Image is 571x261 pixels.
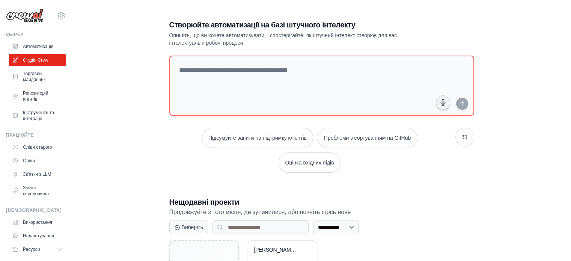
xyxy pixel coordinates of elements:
a: Торговий майданчик [9,68,66,86]
iframe: Віджет чату [533,225,571,261]
a: Використання [9,216,66,228]
font: [DEMOGRAPHIC_DATA] [6,208,62,213]
font: Торговий майданчик [23,71,45,82]
font: Створюйте автоматизації на базі штучного інтелекту [169,21,356,29]
button: Виберіть [169,220,208,234]
a: Сліди старого [9,141,66,153]
div: Кришталевий агент [254,247,300,253]
font: Автоматизація [23,44,53,49]
font: Ресурси [23,247,40,252]
font: [PERSON_NAME] агент [254,247,309,253]
font: Збірка [6,32,24,37]
a: Інструменти та інтеграції [9,107,66,125]
font: Зв'язки з LLM [23,172,51,177]
a: Сліди [9,155,66,167]
img: Логотип [6,9,44,23]
font: Оцінка вхідних лідів [285,160,334,166]
font: Студія Crew [23,57,48,63]
button: Проблеми з сортуванням на GitHub [318,128,417,148]
a: Змінні середовища [9,182,66,200]
div: Віджет чата [533,225,571,261]
button: Оцінка вхідних лідів [279,152,340,173]
button: Натисніть, щоб озвучити свою ідею автоматизації [436,95,450,110]
font: Репозиторій агентів [23,91,48,102]
a: Студія Crew [9,54,66,66]
a: Репозиторій агентів [9,87,66,105]
font: Налаштування [23,233,54,238]
a: Зв'язки з LLM [9,168,66,180]
button: Ресурси [9,243,66,255]
font: Працюйте [6,133,34,138]
a: Автоматизація [9,41,66,53]
button: Підсумуйте запити на підтримку клієнтів [202,128,313,148]
font: Опишіть, що ви хочете автоматизувати, і спостерігайте, як штучний інтелект створює для вас інтеле... [169,32,397,46]
font: Нещодавні проекти [169,198,239,206]
font: Підсумуйте запити на підтримку клієнтів [208,135,307,141]
font: Сліди старого [23,145,52,150]
font: Виберіть [182,224,203,230]
a: Налаштування [9,230,66,242]
font: Сліди [23,158,35,163]
font: Використання [23,220,52,225]
font: Змінні середовища [23,185,49,196]
font: Інструменти та інтеграції [23,110,54,121]
button: Отримуйте нові пропозиції [455,128,474,146]
font: Продовжуйте з того місця, де зупинилися, або почніть щось нове [169,209,351,215]
font: Проблеми з сортуванням на GitHub [324,135,411,141]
